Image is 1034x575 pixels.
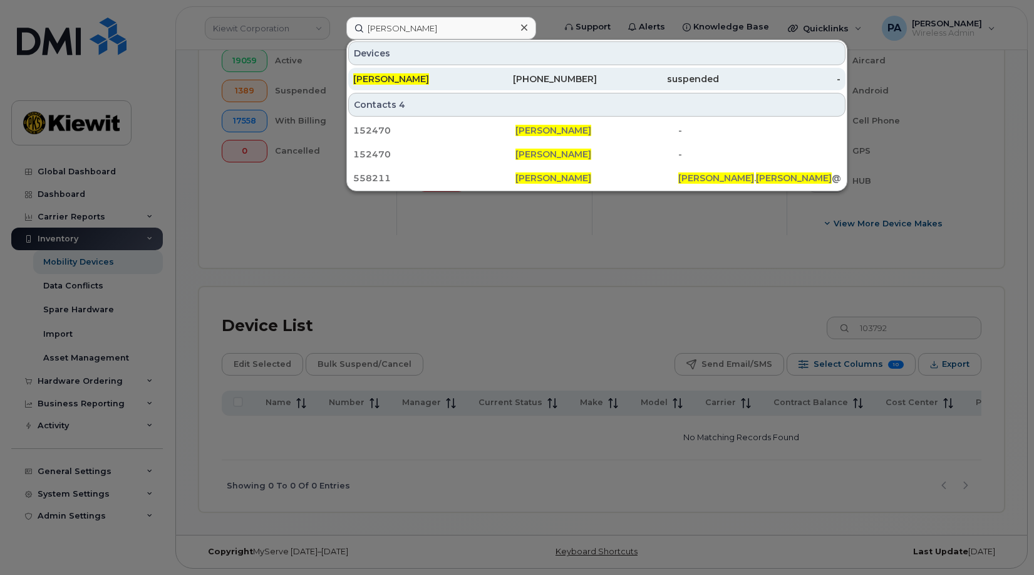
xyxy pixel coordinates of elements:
[348,143,845,166] a: 152470[PERSON_NAME]-
[399,98,405,111] span: 4
[346,17,536,40] input: Find something...
[678,124,840,137] div: -
[348,167,845,189] a: 558211[PERSON_NAME][PERSON_NAME].[PERSON_NAME]@[DOMAIN_NAME]
[475,73,597,85] div: [PHONE_NUMBER]
[678,148,840,161] div: -
[597,73,719,85] div: suspended
[678,172,754,184] span: [PERSON_NAME]
[719,73,841,85] div: -
[980,520,1025,566] iframe: Messenger Launcher
[353,73,429,85] span: [PERSON_NAME]
[348,68,845,90] a: [PERSON_NAME][PHONE_NUMBER]suspended-
[515,149,591,160] span: [PERSON_NAME]
[348,119,845,142] a: 152470[PERSON_NAME]-
[515,125,591,136] span: [PERSON_NAME]
[678,172,840,184] div: . @[DOMAIN_NAME]
[756,172,832,184] span: [PERSON_NAME]
[348,41,845,65] div: Devices
[515,172,591,184] span: [PERSON_NAME]
[353,124,515,137] div: 152470
[353,172,515,184] div: 558211
[348,93,845,117] div: Contacts
[353,148,515,161] div: 152470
